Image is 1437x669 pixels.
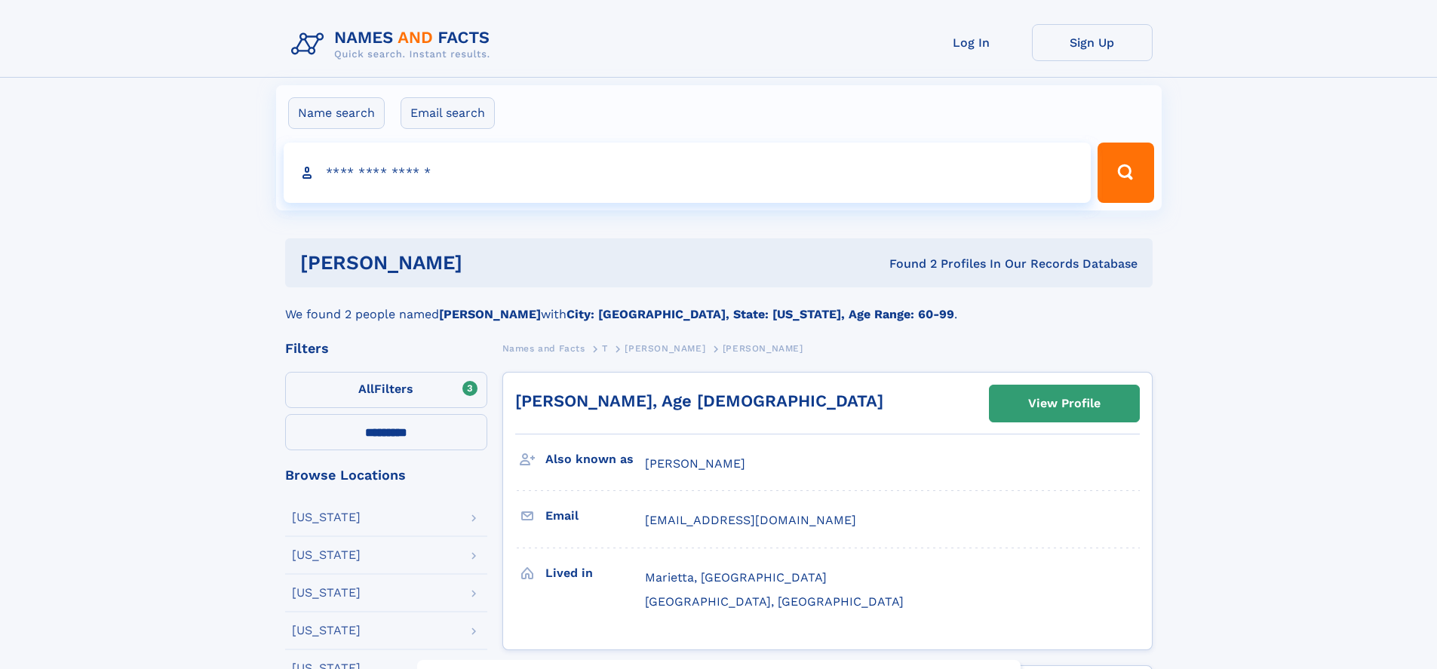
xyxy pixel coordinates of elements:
span: [PERSON_NAME] [723,343,803,354]
span: All [358,382,374,396]
h3: Lived in [545,560,645,586]
label: Filters [285,372,487,408]
a: T [602,339,608,358]
h3: Email [545,503,645,529]
div: [US_STATE] [292,511,361,523]
label: Name search [288,97,385,129]
span: Marietta, [GEOGRAPHIC_DATA] [645,570,827,585]
div: [US_STATE] [292,587,361,599]
label: Email search [401,97,495,129]
span: [PERSON_NAME] [645,456,745,471]
div: View Profile [1028,386,1101,421]
h1: [PERSON_NAME] [300,253,676,272]
img: Logo Names and Facts [285,24,502,65]
a: [PERSON_NAME], Age [DEMOGRAPHIC_DATA] [515,391,883,410]
a: Names and Facts [502,339,585,358]
b: [PERSON_NAME] [439,307,541,321]
div: Filters [285,342,487,355]
div: Browse Locations [285,468,487,482]
div: [US_STATE] [292,625,361,637]
a: Log In [911,24,1032,61]
a: View Profile [990,385,1139,422]
div: [US_STATE] [292,549,361,561]
button: Search Button [1098,143,1153,203]
span: T [602,343,608,354]
div: Found 2 Profiles In Our Records Database [676,256,1138,272]
a: [PERSON_NAME] [625,339,705,358]
div: We found 2 people named with . [285,287,1153,324]
span: [PERSON_NAME] [625,343,705,354]
span: [GEOGRAPHIC_DATA], [GEOGRAPHIC_DATA] [645,594,904,609]
span: [EMAIL_ADDRESS][DOMAIN_NAME] [645,513,856,527]
h3: Also known as [545,447,645,472]
input: search input [284,143,1092,203]
b: City: [GEOGRAPHIC_DATA], State: [US_STATE], Age Range: 60-99 [567,307,954,321]
a: Sign Up [1032,24,1153,61]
